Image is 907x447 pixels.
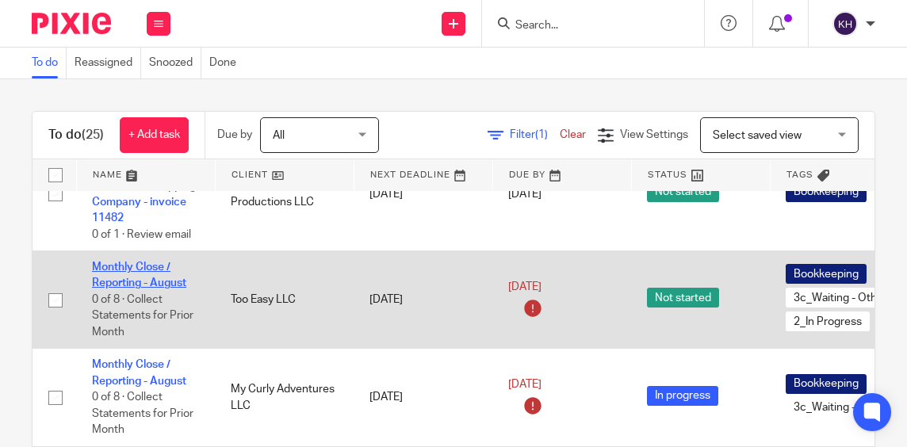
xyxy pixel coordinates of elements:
[92,392,193,435] span: 0 of 8 · Collect Statements for Prior Month
[647,288,719,308] span: Not started
[508,380,542,391] span: [DATE]
[786,374,867,394] span: Bookkeeping
[713,130,802,141] span: Select saved view
[510,129,560,140] span: Filter
[832,11,858,36] img: svg%3E
[620,129,688,140] span: View Settings
[215,251,354,349] td: Too Easy LLC
[354,349,492,446] td: [DATE]
[149,48,201,78] a: Snoozed
[48,127,104,143] h1: To do
[354,137,492,250] td: [DATE]
[508,189,542,200] span: [DATE]
[217,127,252,143] p: Due by
[92,294,193,338] span: 0 of 8 · Collect Statements for Prior Month
[273,130,285,141] span: All
[647,386,718,406] span: In progress
[786,398,895,418] span: 3c_Waiting - Other
[92,359,186,386] a: Monthly Close / Reporting - August
[786,264,867,284] span: Bookkeeping
[75,48,141,78] a: Reassigned
[215,137,354,250] td: One Voice Productions LLC
[92,229,191,240] span: 0 of 1 · Review email
[82,128,104,141] span: (25)
[215,349,354,446] td: My Curly Adventures LLC
[514,19,656,33] input: Search
[786,288,895,308] span: 3c_Waiting - Other
[32,48,67,78] a: To do
[120,117,189,153] a: + Add task
[560,129,586,140] a: Clear
[92,262,186,288] a: Monthly Close / Reporting - August
[647,182,719,202] span: Not started
[786,182,867,202] span: Bookkeeping
[786,311,870,331] span: 2_In Progress
[32,13,111,34] img: Pixie
[209,48,244,78] a: Done
[508,281,542,292] span: [DATE]
[786,170,813,179] span: Tags
[535,129,548,140] span: (1)
[354,251,492,349] td: [DATE]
